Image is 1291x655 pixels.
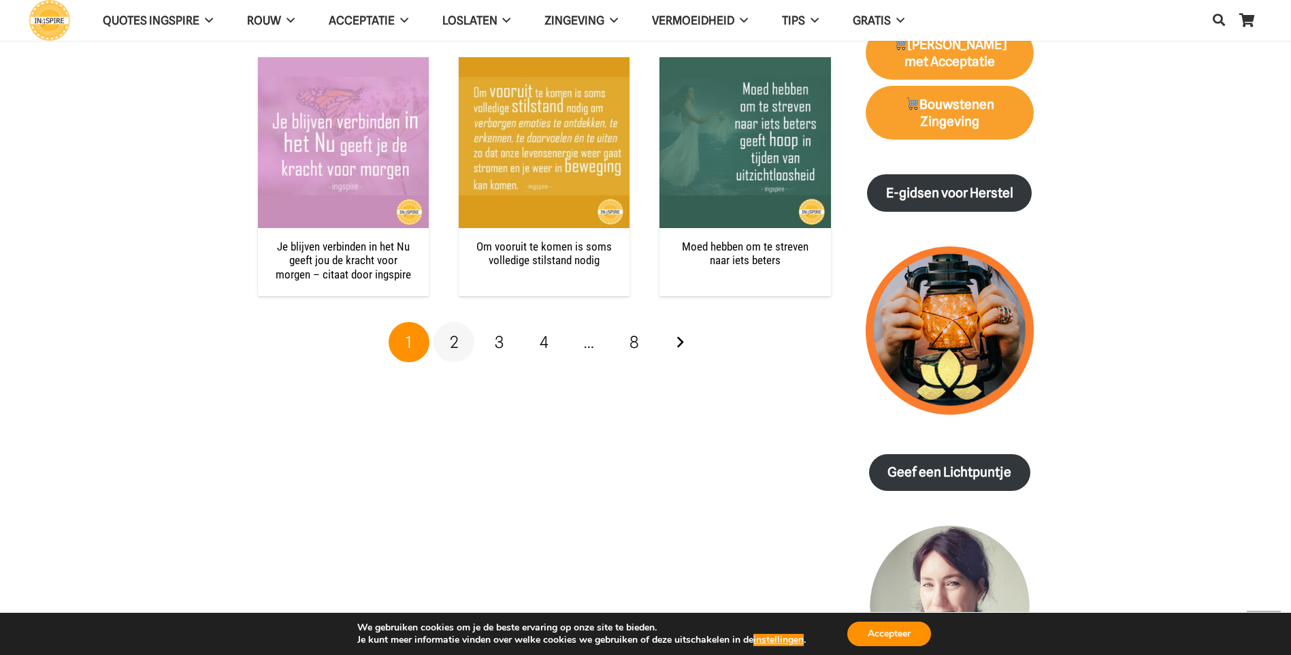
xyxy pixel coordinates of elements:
[765,3,836,38] a: TIPS
[853,14,891,27] span: GRATIS
[904,97,994,129] strong: Bouwstenen Zingeving
[103,14,199,27] span: QUOTES INGSPIRE
[434,322,474,363] a: Pagina 2
[782,14,805,27] span: TIPS
[659,59,830,72] a: Moed hebben om te streven naar iets beters
[893,37,1007,69] strong: [PERSON_NAME] met Acceptatie
[544,14,604,27] span: Zingeving
[887,464,1011,480] strong: Geef een Lichtpuntje
[847,622,931,646] button: Accepteer
[886,185,1013,201] strong: E-gidsen voor Herstel
[524,322,565,363] a: Pagina 4
[357,634,806,646] p: Je kunt meer informatie vinden over welke cookies we gebruiken of deze uitschakelen in de .
[866,86,1034,140] a: 🛒Bouwstenen Zingeving
[630,332,639,352] span: 8
[635,3,765,38] a: VERMOEIDHEID
[866,26,1034,80] a: 🛒[PERSON_NAME] met Acceptatie
[894,37,906,50] img: 🛒
[357,622,806,634] p: We gebruiken cookies om je de beste ervaring op onze site te bieden.
[258,59,429,72] a: Je blijven verbinden in het Nu geeft jou de kracht voor morgen – citaat door ingspire
[869,454,1030,492] a: Geef een Lichtpuntje
[479,322,520,363] a: Pagina 3
[247,14,281,27] span: ROUW
[614,322,655,363] a: Pagina 8
[86,3,230,38] a: QUOTES INGSPIRE
[258,57,429,228] img: Je blijven verbinden in het Nu geeft je de kracht voor morgen - krachtspreuk ingspire
[476,240,612,267] a: Om vooruit te komen is soms volledige stilstand nodig
[459,57,630,228] img: Citaat groei - Om vooruit te komen is soms volledige stilstand nodig.. - quote van ingspire
[659,57,830,228] img: Prachtig citiaat: • Moed hebben om te streven naar iets beters geeft hoop in uitzichtloze tijden ...
[527,3,635,38] a: Zingeving
[230,3,312,38] a: ROUW
[906,97,919,110] img: 🛒
[459,59,630,72] a: Om vooruit te komen is soms volledige stilstand nodig
[389,322,429,363] span: Pagina 1
[836,3,921,38] a: GRATIS
[276,240,411,281] a: Je blijven verbinden in het Nu geeft jou de kracht voor morgen – citaat door ingspire
[442,14,497,27] span: Loslaten
[682,240,808,267] a: Moed hebben om te streven naar iets beters
[1247,611,1281,645] a: Terug naar top
[329,14,395,27] span: Acceptatie
[866,246,1034,415] img: lichtpuntjes voor in donkere tijden
[867,174,1032,212] a: E-gidsen voor Herstel
[425,3,528,38] a: Loslaten
[450,332,459,352] span: 2
[1205,4,1232,37] a: Zoeken
[495,332,504,352] span: 3
[753,634,804,646] button: instellingen
[569,322,610,363] span: …
[540,332,549,352] span: 4
[652,14,734,27] span: VERMOEIDHEID
[312,3,425,38] a: Acceptatie
[406,332,412,352] span: 1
